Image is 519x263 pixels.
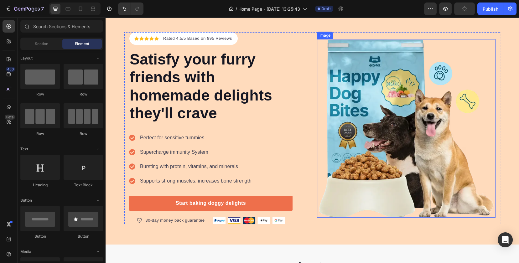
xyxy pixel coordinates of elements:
[20,182,60,188] div: Heading
[238,6,300,12] span: Home Page - [DATE] 13:25:43
[477,3,504,15] button: Publish
[498,232,513,247] div: Open Intercom Messenger
[236,6,237,12] span: /
[24,243,389,250] p: As seen in:
[118,3,143,15] div: Undo/Redo
[108,199,179,207] img: 495611768014373769-47762bdc-c92b-46d1-973d-50401e2847fe.png
[93,247,103,257] span: Toggle open
[93,144,103,154] span: Toggle open
[75,41,89,47] span: Element
[64,91,103,97] div: Row
[3,3,47,15] button: 7
[20,198,32,203] span: Button
[41,5,44,13] p: 7
[106,18,519,263] iframe: Design area
[20,20,103,33] input: Search Sections & Elements
[211,22,390,200] img: Pet_Food_Supplies_-_One_Product_Store.webp
[64,131,103,137] div: Row
[20,234,60,239] div: Button
[64,182,103,188] div: Text Block
[20,91,60,97] div: Row
[20,131,60,137] div: Row
[64,234,103,239] div: Button
[6,67,15,72] div: 450
[93,53,103,63] span: Toggle open
[20,249,31,255] span: Media
[93,195,103,205] span: Toggle open
[20,146,28,152] span: Text
[213,15,226,21] div: Image
[321,6,331,12] span: Draft
[5,115,15,120] div: Beta
[483,6,498,12] div: Publish
[35,41,48,47] span: Section
[20,55,33,61] span: Layout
